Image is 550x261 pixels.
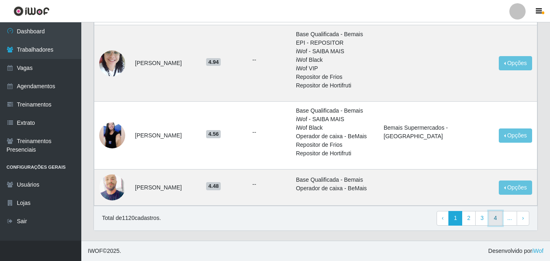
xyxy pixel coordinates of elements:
[296,124,374,132] li: iWof Black
[130,25,201,102] td: [PERSON_NAME]
[99,46,125,80] img: 1739952008601.jpeg
[296,56,374,64] li: iWof Black
[206,58,221,66] span: 4.94
[296,39,374,47] li: EPI - REPOSITOR
[130,102,201,170] td: [PERSON_NAME]
[517,211,529,226] a: Next
[296,47,374,56] li: iWof - SAIBA MAIS
[296,30,374,39] li: Base Qualificada - Bemais
[488,247,543,255] span: Desenvolvido por
[99,171,125,204] img: 1674565622549.jpeg
[13,6,50,16] img: CoreUI Logo
[448,211,462,226] a: 1
[252,180,286,189] ul: --
[99,107,125,164] img: 1743178705406.jpeg
[489,211,502,226] a: 4
[252,128,286,137] ul: --
[532,248,543,254] a: iWof
[252,56,286,64] ul: --
[499,56,532,70] button: Opções
[88,248,103,254] span: IWOF
[296,184,374,193] li: Operador de caixa - BeMais
[442,215,444,221] span: ‹
[130,170,201,206] td: [PERSON_NAME]
[437,211,529,226] nav: pagination
[475,211,489,226] a: 3
[499,128,532,143] button: Opções
[296,132,374,141] li: Operador de caixa - BeMais
[296,115,374,124] li: iWof - SAIBA MAIS
[296,149,374,158] li: Repositor de Hortifruti
[499,181,532,195] button: Opções
[384,124,489,141] li: Bemais Supermercados - [GEOGRAPHIC_DATA]
[462,211,476,226] a: 2
[296,176,374,184] li: Base Qualificada - Bemais
[296,81,374,90] li: Repositor de Hortifruti
[437,211,449,226] a: Previous
[88,247,121,255] span: © 2025 .
[102,214,161,222] p: Total de 1120 cadastros.
[206,182,221,190] span: 4.48
[206,130,221,138] span: 4.56
[296,107,374,115] li: Base Qualificada - Bemais
[296,141,374,149] li: Repositor de Frios
[522,215,524,221] span: ›
[296,64,374,73] li: iWof VIP
[296,73,374,81] li: Repositor de Frios
[502,211,517,226] a: ...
